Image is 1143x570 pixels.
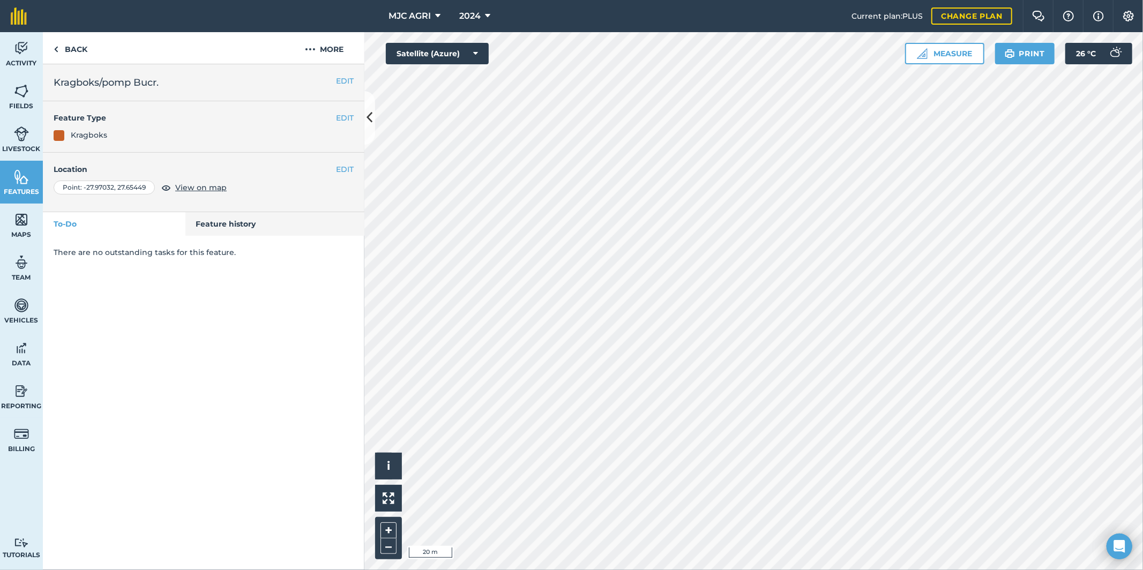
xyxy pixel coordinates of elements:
span: MJC AGRI [389,10,431,22]
h4: Feature Type [54,112,336,124]
button: Measure [905,43,984,64]
img: Four arrows, one pointing top left, one top right, one bottom right and the last bottom left [383,492,394,504]
button: – [380,538,397,554]
h2: Kragboks/pomp Bucr. [54,75,354,90]
img: A cog icon [1122,11,1135,21]
button: + [380,522,397,538]
button: View on map [161,181,227,194]
img: svg+xml;base64,PD94bWwgdmVyc2lvbj0iMS4wIiBlbmNvZGluZz0idXRmLTgiPz4KPCEtLSBHZW5lcmF0b3I6IEFkb2JlIE... [14,40,29,56]
p: There are no outstanding tasks for this feature. [54,246,354,258]
button: Print [995,43,1055,64]
img: svg+xml;base64,PHN2ZyB4bWxucz0iaHR0cDovL3d3dy53My5vcmcvMjAwMC9zdmciIHdpZHRoPSI1NiIgaGVpZ2h0PSI2MC... [14,169,29,185]
span: i [387,459,390,472]
button: 26 °C [1065,43,1132,64]
a: To-Do [43,212,185,236]
img: svg+xml;base64,PD94bWwgdmVyc2lvbj0iMS4wIiBlbmNvZGluZz0idXRmLTgiPz4KPCEtLSBHZW5lcmF0b3I6IEFkb2JlIE... [14,426,29,442]
img: svg+xml;base64,PD94bWwgdmVyc2lvbj0iMS4wIiBlbmNvZGluZz0idXRmLTgiPz4KPCEtLSBHZW5lcmF0b3I6IEFkb2JlIE... [14,383,29,399]
button: EDIT [336,112,354,124]
img: svg+xml;base64,PHN2ZyB4bWxucz0iaHR0cDovL3d3dy53My5vcmcvMjAwMC9zdmciIHdpZHRoPSIyMCIgaGVpZ2h0PSIyNC... [305,43,316,56]
h4: Location [54,163,354,175]
img: svg+xml;base64,PD94bWwgdmVyc2lvbj0iMS4wIiBlbmNvZGluZz0idXRmLTgiPz4KPCEtLSBHZW5lcmF0b3I6IEFkb2JlIE... [14,254,29,271]
a: Feature history [185,212,365,236]
button: Satellite (Azure) [386,43,489,64]
button: EDIT [336,163,354,175]
button: EDIT [336,75,354,87]
button: More [284,32,364,64]
img: svg+xml;base64,PHN2ZyB4bWxucz0iaHR0cDovL3d3dy53My5vcmcvMjAwMC9zdmciIHdpZHRoPSI1NiIgaGVpZ2h0PSI2MC... [14,212,29,228]
img: svg+xml;base64,PD94bWwgdmVyc2lvbj0iMS4wIiBlbmNvZGluZz0idXRmLTgiPz4KPCEtLSBHZW5lcmF0b3I6IEFkb2JlIE... [14,297,29,313]
img: fieldmargin Logo [11,7,27,25]
button: i [375,453,402,479]
img: Two speech bubbles overlapping with the left bubble in the forefront [1032,11,1045,21]
span: 26 ° C [1076,43,1096,64]
a: Change plan [931,7,1012,25]
img: Ruler icon [917,48,928,59]
div: Kragboks [71,129,107,141]
a: Back [43,32,98,64]
img: svg+xml;base64,PHN2ZyB4bWxucz0iaHR0cDovL3d3dy53My5vcmcvMjAwMC9zdmciIHdpZHRoPSI5IiBoZWlnaHQ9IjI0Ii... [54,43,58,56]
img: svg+xml;base64,PHN2ZyB4bWxucz0iaHR0cDovL3d3dy53My5vcmcvMjAwMC9zdmciIHdpZHRoPSIxOCIgaGVpZ2h0PSIyNC... [161,181,171,194]
img: svg+xml;base64,PD94bWwgdmVyc2lvbj0iMS4wIiBlbmNvZGluZz0idXRmLTgiPz4KPCEtLSBHZW5lcmF0b3I6IEFkb2JlIE... [14,126,29,142]
div: Point : -27.97032 , 27.65449 [54,181,155,194]
span: View on map [175,182,227,193]
img: svg+xml;base64,PD94bWwgdmVyc2lvbj0iMS4wIiBlbmNvZGluZz0idXRmLTgiPz4KPCEtLSBHZW5lcmF0b3I6IEFkb2JlIE... [1104,43,1126,64]
div: Open Intercom Messenger [1107,534,1132,559]
img: svg+xml;base64,PHN2ZyB4bWxucz0iaHR0cDovL3d3dy53My5vcmcvMjAwMC9zdmciIHdpZHRoPSI1NiIgaGVpZ2h0PSI2MC... [14,83,29,99]
img: svg+xml;base64,PHN2ZyB4bWxucz0iaHR0cDovL3d3dy53My5vcmcvMjAwMC9zdmciIHdpZHRoPSIxOSIgaGVpZ2h0PSIyNC... [1005,47,1015,60]
img: svg+xml;base64,PD94bWwgdmVyc2lvbj0iMS4wIiBlbmNvZGluZz0idXRmLTgiPz4KPCEtLSBHZW5lcmF0b3I6IEFkb2JlIE... [14,538,29,548]
span: 2024 [459,10,481,22]
img: svg+xml;base64,PHN2ZyB4bWxucz0iaHR0cDovL3d3dy53My5vcmcvMjAwMC9zdmciIHdpZHRoPSIxNyIgaGVpZ2h0PSIxNy... [1093,10,1104,22]
span: Current plan : PLUS [851,10,923,22]
img: svg+xml;base64,PD94bWwgdmVyc2lvbj0iMS4wIiBlbmNvZGluZz0idXRmLTgiPz4KPCEtLSBHZW5lcmF0b3I6IEFkb2JlIE... [14,340,29,356]
img: A question mark icon [1062,11,1075,21]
